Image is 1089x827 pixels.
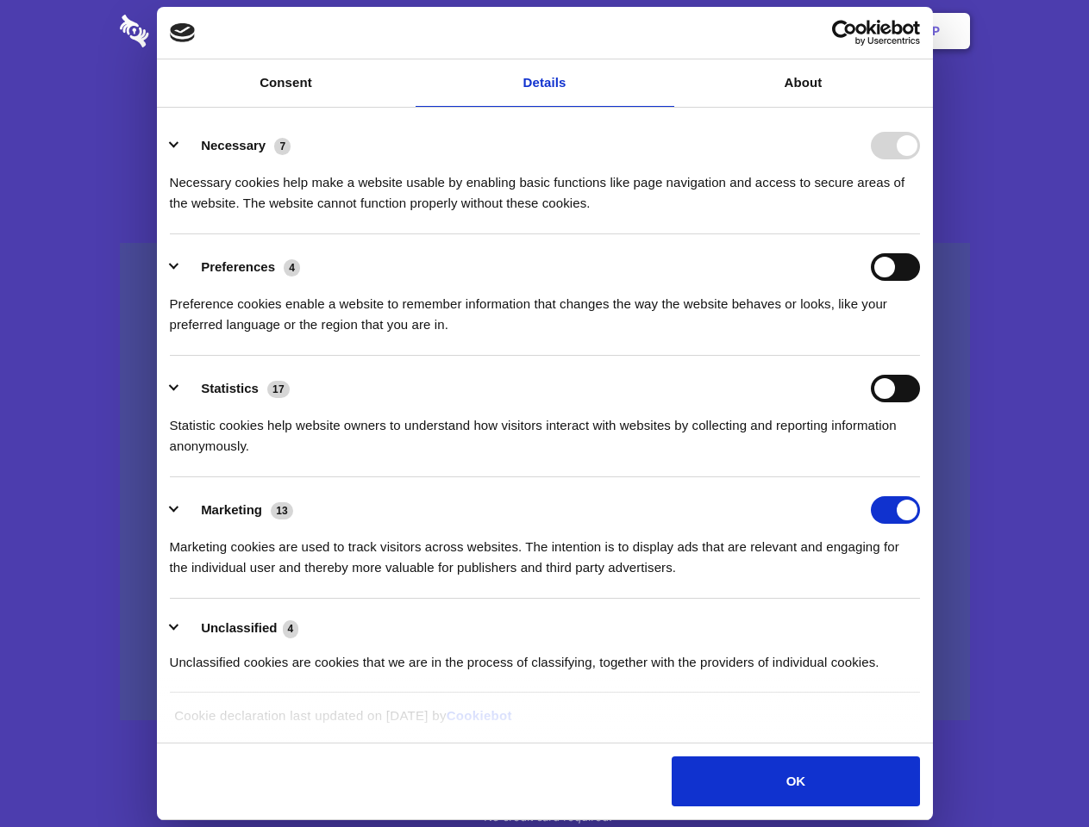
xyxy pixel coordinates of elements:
span: 17 [267,381,290,398]
div: Statistic cookies help website owners to understand how visitors interact with websites by collec... [170,402,920,457]
button: OK [672,756,919,806]
img: logo-wordmark-white-trans-d4663122ce5f474addd5e946df7df03e33cb6a1c49d2221995e7729f52c070b2.svg [120,15,267,47]
button: Marketing (13) [170,496,304,524]
a: About [674,59,933,107]
a: Details [416,59,674,107]
button: Statistics (17) [170,375,301,402]
a: Pricing [506,4,581,58]
label: Preferences [201,259,275,274]
span: 13 [271,502,293,519]
a: Consent [157,59,416,107]
div: Cookie declaration last updated on [DATE] by [161,706,928,739]
span: 4 [284,259,300,277]
label: Marketing [201,502,262,517]
div: Necessary cookies help make a website usable by enabling basic functions like page navigation and... [170,159,920,214]
button: Necessary (7) [170,132,302,159]
span: 4 [283,620,299,637]
div: Marketing cookies are used to track visitors across websites. The intention is to display ads tha... [170,524,920,578]
a: Wistia video thumbnail [120,243,970,721]
label: Statistics [201,381,259,395]
a: Contact [699,4,779,58]
span: 7 [274,138,291,155]
button: Unclassified (4) [170,618,310,639]
button: Preferences (4) [170,253,311,281]
iframe: Drift Widget Chat Controller [1003,741,1068,806]
img: logo [170,23,196,42]
a: Cookiebot [447,708,512,723]
div: Preference cookies enable a website to remember information that changes the way the website beha... [170,281,920,335]
h4: Auto-redaction of sensitive data, encrypted data sharing and self-destructing private chats. Shar... [120,157,970,214]
label: Necessary [201,138,266,152]
div: Unclassified cookies are cookies that we are in the process of classifying, together with the pro... [170,639,920,673]
a: Usercentrics Cookiebot - opens in a new window [769,20,920,46]
h1: Eliminate Slack Data Loss. [120,78,970,140]
a: Login [782,4,857,58]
